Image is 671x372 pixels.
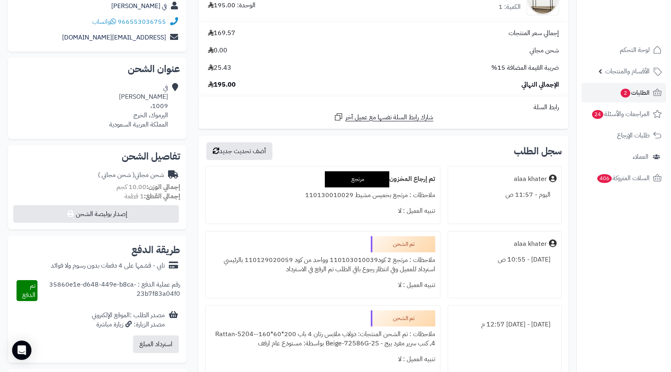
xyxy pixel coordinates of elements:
div: الوحدة: 195.00 [208,1,256,10]
span: طلبات الإرجاع [617,130,650,141]
strong: إجمالي القطع: [144,191,180,201]
small: 1 قطعة [125,191,180,201]
div: [DATE] - [DATE] 12:57 م [453,317,557,333]
div: مرتجع [325,171,389,187]
div: تم الشحن [371,310,435,326]
div: [DATE] - 10:55 ص [453,252,557,268]
span: 25.43 [208,63,231,73]
span: شحن مجاني [530,46,559,55]
span: 0.00 [208,46,227,55]
div: تنبيه العميل : لا [210,351,435,367]
span: تم الدفع [22,281,35,300]
span: العملاء [633,151,648,162]
div: تم الشحن [371,236,435,252]
div: alaa khater [514,239,547,249]
span: المراجعات والأسئلة [591,108,650,120]
div: مصدر الزيارة: زيارة مباشرة [92,320,165,329]
div: ملاحظات : مرتجع بخميس مشيط 110130010029 [210,187,435,203]
div: Open Intercom Messenger [12,341,31,360]
span: إجمالي سعر المنتجات [509,29,559,38]
span: 406 [597,174,612,183]
div: شحن مجاني [98,170,164,180]
span: الطلبات [620,87,650,98]
h3: سجل الطلب [514,146,562,156]
small: 10.00 كجم [116,182,180,192]
a: السلات المتروكة406 [582,168,666,188]
a: الطلبات2 [582,83,666,102]
span: الإجمالي النهائي [521,80,559,89]
div: alaa khater [514,175,547,184]
a: طلبات الإرجاع [582,126,666,145]
span: 169.57 [208,29,235,38]
button: أضف تحديث جديد [206,142,272,160]
a: 966553036755 [118,17,166,27]
span: 24 [592,110,604,119]
a: شارك رابط السلة نفسها مع عميل آخر [334,112,433,122]
button: استرداد المبلغ [133,335,179,353]
div: مصدر الطلب :الموقع الإلكتروني [92,311,165,329]
span: شارك رابط السلة نفسها مع عميل آخر [345,113,433,122]
span: السلات المتروكة [596,172,650,184]
div: رقم عملية الدفع : 35860e1e-d648-449e-b8ca-23b7f83a04f0 [37,280,181,301]
a: واتساب [92,17,116,27]
h2: طريقة الدفع [131,245,180,255]
div: تنبيه العميل : لا [210,203,435,219]
a: [EMAIL_ADDRESS][DOMAIN_NAME] [62,33,166,42]
button: إصدار بوليصة الشحن [13,205,179,223]
span: ضريبة القيمة المضافة 15% [491,63,559,73]
div: ملاحظات : مرتجع 2 كود110103010039 وواحد من كود 110129020059 بالرئيسي استرداد للعميل وفي انتظار رج... [210,252,435,277]
div: الكمية: 1 [499,2,521,12]
img: logo-2.png [616,15,663,32]
a: لوحة التحكم [582,40,666,60]
div: في [PERSON_NAME] 1009، اليرموك، الخرج المملكة العربية السعودية [109,83,168,129]
div: تابي - قسّمها على 4 دفعات بدون رسوم ولا فوائد [51,261,165,270]
strong: إجمالي الوزن: [146,182,180,192]
a: العملاء [582,147,666,166]
span: 195.00 [208,80,236,89]
div: ملاحظات : تم الشحن المنتجات: دولاب ملابس رتان 4 باب 200*60*160-Rattan-5204-4, كنب سرير مفرد بيج -... [210,326,435,351]
div: رابط السلة [202,103,565,112]
span: ( شحن مجاني ) [98,170,135,180]
h2: عنوان الشحن [15,64,180,74]
span: لوحة التحكم [620,44,650,56]
a: المراجعات والأسئلة24 [582,104,666,124]
span: الأقسام والمنتجات [605,66,650,77]
div: تنبيه العميل : لا [210,277,435,293]
div: اليوم - 11:57 ص [453,187,557,203]
span: 2 [620,88,630,98]
b: تم إرجاع المخزون [389,174,435,184]
h2: تفاصيل الشحن [15,152,180,161]
a: في [PERSON_NAME] [111,1,167,11]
